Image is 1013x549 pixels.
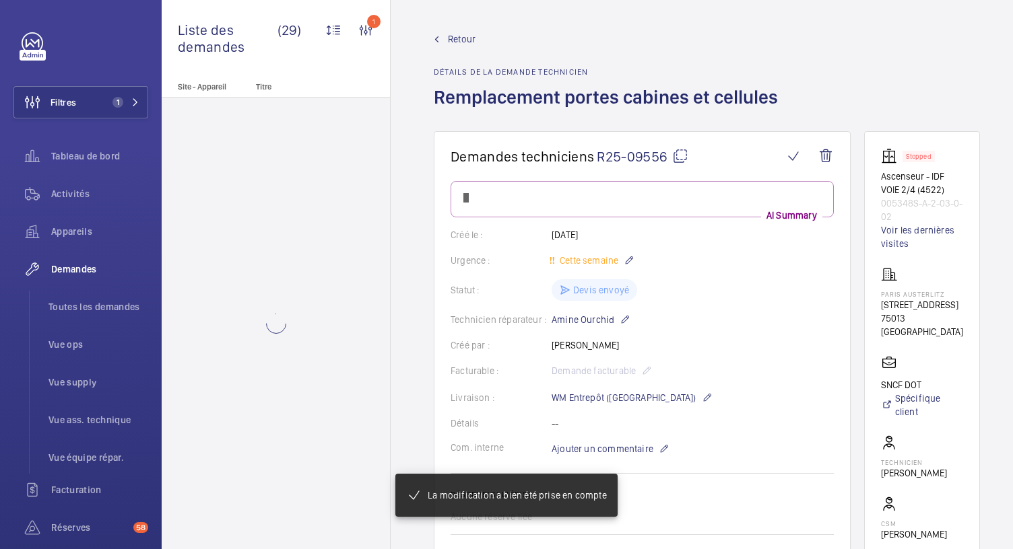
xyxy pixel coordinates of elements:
p: PARIS AUSTERLITZ [881,290,963,298]
span: Demandes [51,262,148,276]
p: AI Summary [761,209,822,222]
span: 1 [112,97,123,108]
span: 58 [133,522,148,533]
img: elevator.svg [881,148,903,164]
p: Site - Appareil [162,82,251,91]
p: [STREET_ADDRESS] [881,298,963,312]
span: Vue ass. technique [48,413,148,427]
span: Appareils [51,225,148,238]
span: Demandes techniciens [451,148,594,165]
h1: Remplacement portes cabines et cellules [434,85,786,131]
p: 005348S-A-2-03-0-02 [881,196,963,223]
p: Stopped [906,154,932,159]
button: Filtres1 [13,86,148,118]
a: Spécifique client [881,392,963,418]
span: Filtres [51,96,76,109]
span: Vue supply [48,375,148,389]
p: La modification a bien été prise en compte [428,488,607,502]
p: WM Entrepôt ([GEOGRAPHIC_DATA]) [552,390,713,406]
span: Cette semaine [557,255,618,266]
span: Réserves [51,521,128,534]
span: Facturation [51,483,148,497]
p: [PERSON_NAME] [881,466,947,480]
span: Activités [51,187,148,200]
p: Amine Ourchid [552,312,630,328]
span: R25-09556 [597,148,688,165]
a: Voir les dernières visites [881,223,963,250]
span: Vue équipe répar. [48,451,148,464]
p: Ascenseur - IDF VOIE 2/4 (4522) [881,170,963,196]
span: Toutes les demandes [48,300,148,314]
p: SNCF DOT [881,378,963,392]
span: Tableau de bord [51,149,148,163]
p: 75013 [GEOGRAPHIC_DATA] [881,312,963,338]
p: [PERSON_NAME] [881,527,947,541]
h2: Détails de la demande technicien [434,67,786,77]
span: Retour [448,32,476,46]
p: Titre [256,82,345,91]
p: CSM [881,519,947,527]
p: Technicien [881,458,947,466]
span: Liste des demandes [178,22,277,55]
span: Vue ops [48,338,148,351]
